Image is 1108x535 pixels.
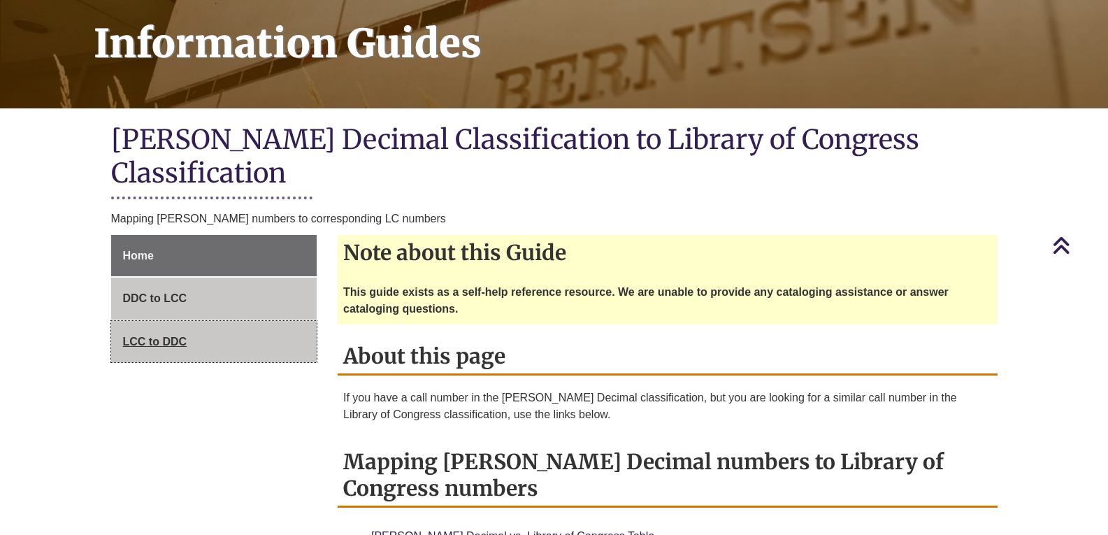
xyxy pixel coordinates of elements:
a: DDC to LCC [111,278,317,320]
h1: [PERSON_NAME] Decimal Classification to Library of Congress Classification [111,122,998,193]
span: Home [123,250,154,262]
p: If you have a call number in the [PERSON_NAME] Decimal classification, but you are looking for a ... [343,390,992,423]
a: LCC to DDC [111,321,317,363]
span: DDC to LCC [123,292,187,304]
a: Back to Top [1052,236,1105,255]
a: Home [111,235,317,277]
strong: This guide exists as a self-help reference resource. We are unable to provide any cataloging assi... [343,286,949,315]
h2: About this page [338,338,998,376]
span: Mapping [PERSON_NAME] numbers to corresponding LC numbers [111,213,446,224]
span: LCC to DDC [123,336,187,348]
h2: Mapping [PERSON_NAME] Decimal numbers to Library of Congress numbers [338,444,998,508]
h2: Note about this Guide [338,235,998,270]
div: Guide Page Menu [111,235,317,363]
